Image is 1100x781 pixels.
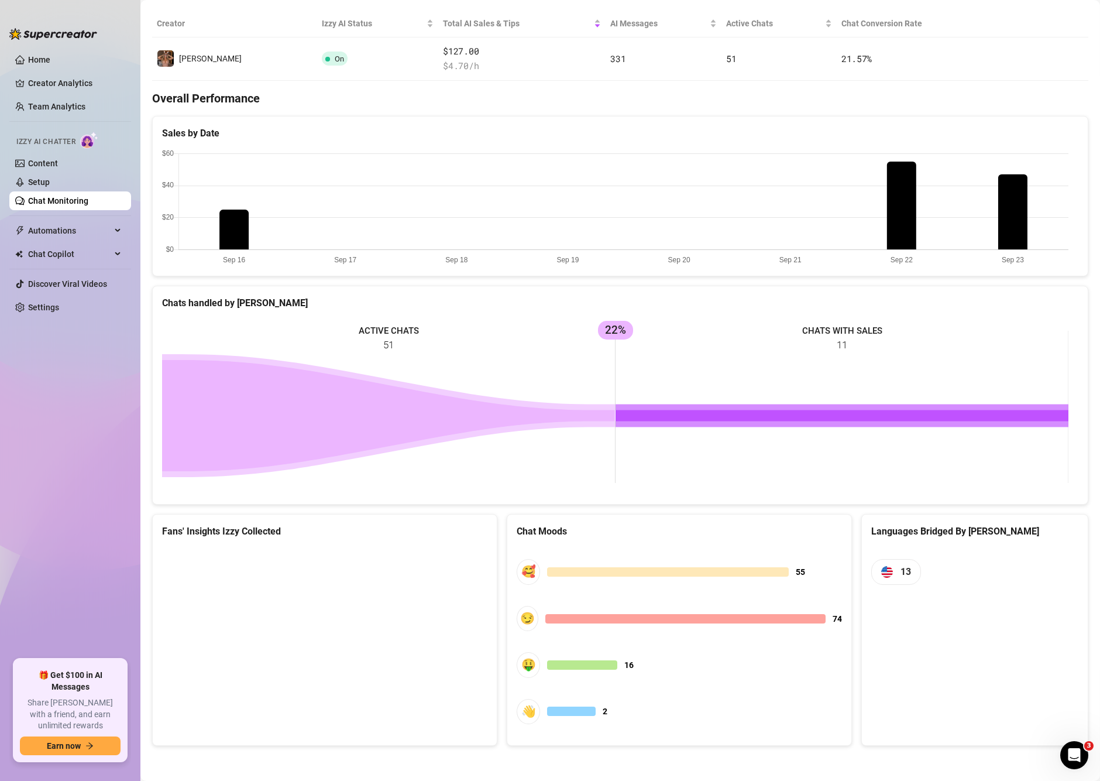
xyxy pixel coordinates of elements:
[15,250,23,258] img: Chat Copilot
[517,652,540,677] div: 🤑
[871,524,1078,539] div: Languages Bridged By [PERSON_NAME]
[28,279,107,289] a: Discover Viral Videos
[517,606,538,631] div: 😏
[517,524,842,539] div: Chat Moods
[610,17,707,30] span: AI Messages
[9,28,97,40] img: logo-BBDzfeDw.svg
[152,10,317,37] th: Creator
[28,159,58,168] a: Content
[15,226,25,235] span: thunderbolt
[443,17,592,30] span: Total AI Sales & Tips
[80,132,98,149] img: AI Chatter
[603,705,607,718] span: 2
[900,564,911,579] span: 13
[162,296,1078,310] div: Chats handled by [PERSON_NAME]
[606,10,721,37] th: AI Messages
[335,54,344,63] span: On
[517,699,540,724] div: 👋
[322,17,424,30] span: Izzy AI Status
[16,136,75,148] span: Izzy AI Chatter
[20,737,121,755] button: Earn nowarrow-right
[796,566,805,578] span: 55
[157,50,174,67] img: Kelly
[28,303,59,312] a: Settings
[438,10,606,37] th: Total AI Sales & Tips
[28,177,50,187] a: Setup
[85,742,94,750] span: arrow-right
[28,245,111,263] span: Chat Copilot
[726,53,736,64] span: 51
[28,102,85,111] a: Team Analytics
[881,566,893,578] img: us
[162,524,487,539] div: Fans' Insights Izzy Collected
[721,10,836,37] th: Active Chats
[20,697,121,732] span: Share [PERSON_NAME] with a friend, and earn unlimited rewards
[20,670,121,693] span: 🎁 Get $100 in AI Messages
[47,741,81,751] span: Earn now
[1060,741,1088,769] iframe: Intercom live chat
[610,53,625,64] span: 331
[1084,741,1094,751] span: 3
[317,10,438,37] th: Izzy AI Status
[28,196,88,205] a: Chat Monitoring
[179,54,242,63] span: [PERSON_NAME]
[28,74,122,93] a: Creator Analytics
[152,90,1088,107] h4: Overall Performance
[443,59,601,73] span: $ 4.70 /h
[443,44,601,59] span: $127.00
[28,221,111,240] span: Automations
[162,126,1078,141] div: Sales by Date
[517,559,540,584] div: 🥰
[726,17,822,30] span: Active Chats
[624,659,634,672] span: 16
[841,53,872,64] span: 21.57 %
[837,10,995,37] th: Chat Conversion Rate
[28,55,50,64] a: Home
[833,612,842,625] span: 74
